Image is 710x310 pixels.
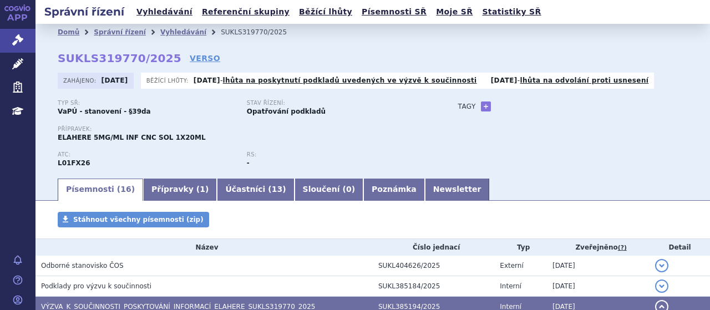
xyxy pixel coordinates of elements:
[58,179,143,201] a: Písemnosti (16)
[199,4,293,19] a: Referenční skupiny
[160,28,206,36] a: Vyhledávání
[358,4,430,19] a: Písemnosti SŘ
[295,179,363,201] a: Sloučení (0)
[373,276,494,297] td: SUKL385184/2025
[143,179,217,201] a: Přípravky (1)
[41,262,124,270] span: Odborné stanovisko ČOS
[479,4,544,19] a: Statistiky SŘ
[346,185,352,194] span: 0
[247,108,326,115] strong: Opatřování podkladů
[373,239,494,256] th: Číslo jednací
[618,244,627,252] abbr: (?)
[425,179,490,201] a: Newsletter
[35,239,373,256] th: Název
[217,179,294,201] a: Účastníci (13)
[481,101,491,111] a: +
[194,77,220,84] strong: [DATE]
[133,4,196,19] a: Vyhledávání
[223,77,477,84] a: lhůta na poskytnutí podkladů uvedených ve výzvě k součinnosti
[373,256,494,276] td: SUKL404626/2025
[58,134,206,141] span: ELAHERE 5MG/ML INF CNC SOL 1X20ML
[547,276,650,297] td: [DATE]
[650,239,710,256] th: Detail
[500,282,521,290] span: Interní
[58,151,236,158] p: ATC:
[491,76,649,85] p: -
[200,185,205,194] span: 1
[35,4,133,19] h2: Správní řízení
[363,179,425,201] a: Poznámka
[547,239,650,256] th: Zveřejněno
[494,239,547,256] th: Typ
[120,185,131,194] span: 16
[58,28,79,36] a: Domů
[41,282,151,290] span: Podklady pro výzvu k součinnosti
[58,100,236,106] p: Typ SŘ:
[221,24,301,40] li: SUKLS319770/2025
[58,52,181,65] strong: SUKLS319770/2025
[63,76,98,85] span: Zahájeno:
[520,77,648,84] a: lhůta na odvolání proti usnesení
[547,256,650,276] td: [DATE]
[433,4,476,19] a: Moje SŘ
[655,279,668,293] button: detail
[500,262,523,270] span: Externí
[247,159,250,167] strong: -
[296,4,356,19] a: Běžící lhůty
[247,100,425,106] p: Stav řízení:
[272,185,282,194] span: 13
[58,108,151,115] strong: VaPÚ - stanovení - §39da
[655,259,668,272] button: detail
[58,212,209,227] a: Stáhnout všechny písemnosti (zip)
[94,28,146,36] a: Správní řízení
[458,100,476,113] h3: Tagy
[247,151,425,158] p: RS:
[58,126,436,133] p: Přípravek:
[190,53,220,64] a: VERSO
[102,77,128,84] strong: [DATE]
[58,159,90,167] strong: MIRVETUXIMAB SORAVTANSIN
[73,216,204,223] span: Stáhnout všechny písemnosti (zip)
[491,77,518,84] strong: [DATE]
[194,76,477,85] p: -
[146,76,191,85] span: Běžící lhůty:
